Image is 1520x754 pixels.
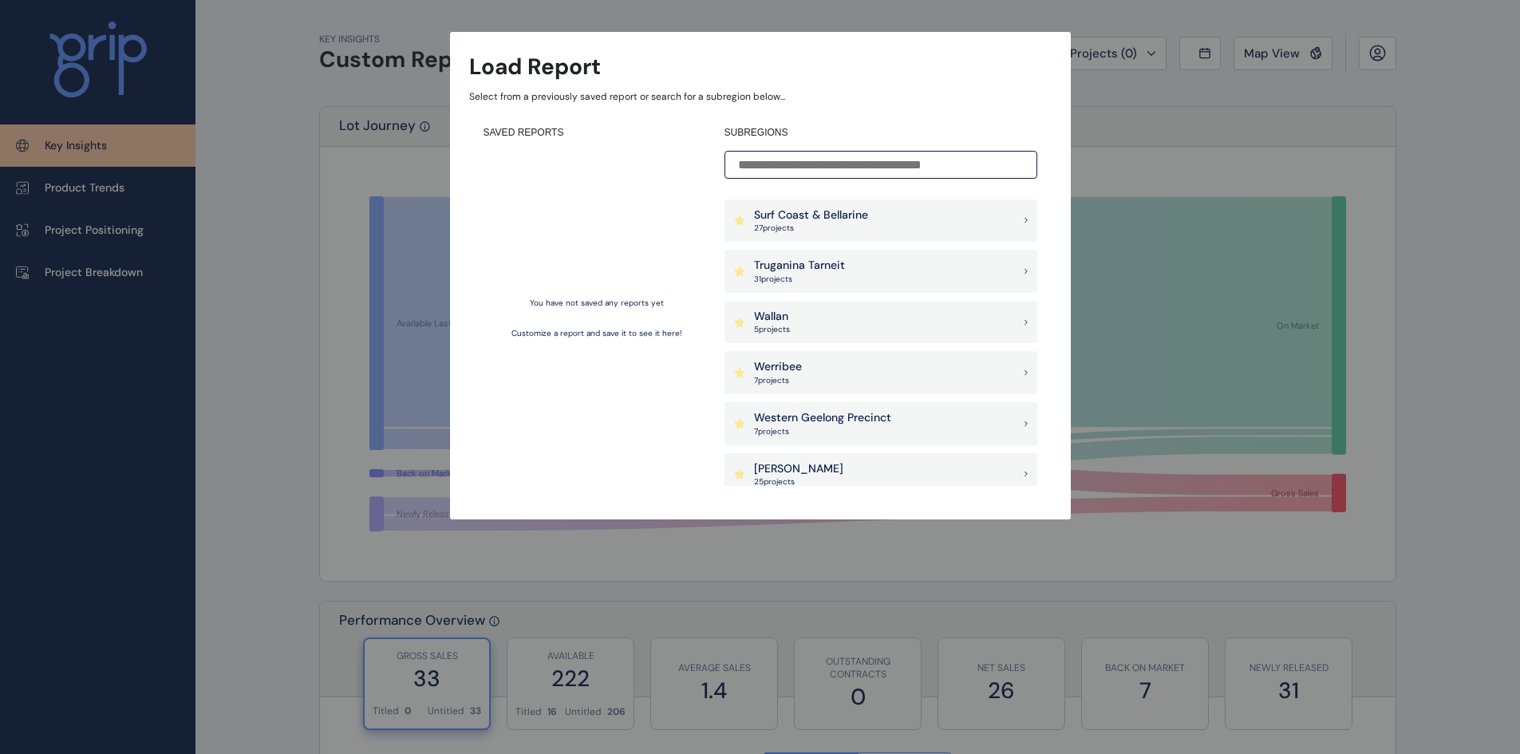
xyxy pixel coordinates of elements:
[484,126,710,140] h4: SAVED REPORTS
[754,375,802,386] p: 7 project s
[754,359,802,375] p: Werribee
[754,324,790,335] p: 5 project s
[469,90,1052,104] p: Select from a previously saved report or search for a subregion below...
[754,410,891,426] p: Western Geelong Precinct
[754,274,845,285] p: 31 project s
[754,426,891,437] p: 7 project s
[754,461,843,477] p: [PERSON_NAME]
[754,309,790,325] p: Wallan
[754,476,843,488] p: 25 project s
[724,126,1037,140] h4: SUBREGIONS
[754,223,868,234] p: 27 project s
[754,207,868,223] p: Surf Coast & Bellarine
[511,328,682,339] p: Customize a report and save it to see it here!
[469,51,601,82] h3: Load Report
[530,298,664,309] p: You have not saved any reports yet
[754,258,845,274] p: Truganina Tarneit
